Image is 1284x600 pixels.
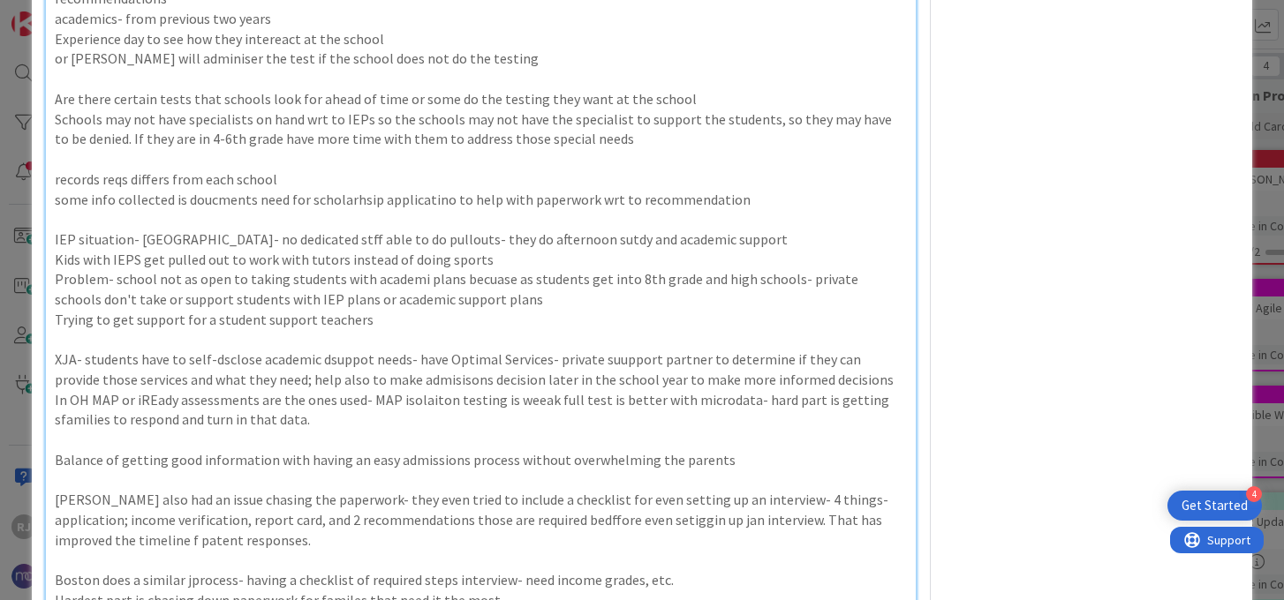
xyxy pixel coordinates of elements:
p: Schools may not have specialists on hand wrt to IEPs so the schools may not have the specialist t... [55,109,906,149]
p: XJA- students have to self-dsclose academic dsuppot needs- have Optimal Services- private suuppor... [55,349,906,389]
p: Experience day to see how they intereact at the school [55,29,906,49]
p: some info collected is doucments need for scholarhsip applicatino to help with paperwork wrt to r... [55,190,906,210]
p: IEP situation- [GEOGRAPHIC_DATA]- no dedicated stff able to do pullouts- they do afternoon sutdy ... [55,229,906,250]
p: academics- from previous two years [55,9,906,29]
p: In OH MAP or iREady assessments are the ones used- MAP isolaiton testing is weeak full test is be... [55,390,906,430]
div: 4 [1246,486,1262,502]
p: Trying to get support for a student support teachers [55,310,906,330]
p: Are there certain tests that schools look for ahead of time or some do the testing they want at t... [55,89,906,109]
span: Support [37,3,80,24]
p: Kids with IEPS get pulled out to work with tutors instead of doing sports [55,250,906,270]
p: or [PERSON_NAME] will adminiser the test if the school does not do the testing [55,49,906,69]
p: records reqs differs from each school [55,169,906,190]
p: Boston does a similar jprocess- having a checklist of required steps interview- need income grade... [55,570,906,590]
p: [PERSON_NAME] also had an issue chasing the paperwork- they even tried to include a checklist for... [55,490,906,550]
p: Problem- school not as open to taking students with academi plans becuase as students get into 8t... [55,269,906,309]
div: Get Started [1182,497,1248,514]
p: Balance of getting good information with having an easy admissions process without overwhelming t... [55,450,906,470]
div: Open Get Started checklist, remaining modules: 4 [1167,491,1262,521]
